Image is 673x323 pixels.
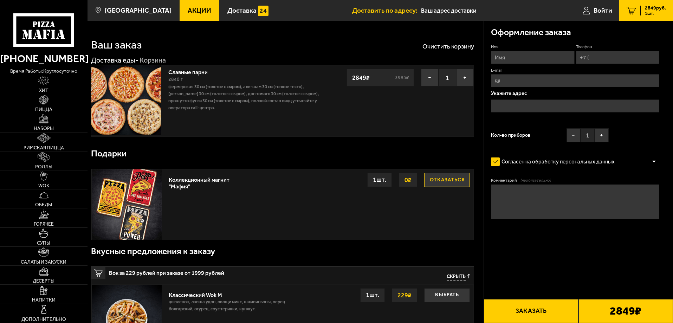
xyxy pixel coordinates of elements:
[140,56,166,65] div: Корзина
[576,44,659,50] label: Телефон
[91,169,474,239] a: Коллекционный магнит "Мафия"Отказаться0₽1шт.
[595,128,609,142] button: +
[491,67,659,73] label: E-mail
[168,83,324,111] p: Фермерская 30 см (толстое с сыром), Аль-Шам 30 см (тонкое тесто), [PERSON_NAME] 30 см (толстое с ...
[91,247,215,256] h3: Вкусные предложения к заказу
[38,183,49,188] span: WOK
[91,39,142,51] h1: Ваш заказ
[422,43,474,50] button: Очистить корзину
[491,44,574,50] label: Имя
[576,51,659,64] input: +7 (
[645,11,666,15] span: 1 шт.
[21,260,66,265] span: Салаты и закуски
[33,279,54,284] span: Десерты
[394,75,410,80] s: 3985 ₽
[491,51,574,64] input: Имя
[105,7,172,14] span: [GEOGRAPHIC_DATA]
[484,299,578,323] button: Заказать
[168,76,183,82] span: 2840 г
[424,173,470,187] button: Отказаться
[188,7,211,14] span: Акции
[34,222,54,227] span: Горячее
[169,288,290,298] div: Классический Wok M
[610,305,641,317] b: 2849 ₽
[594,7,612,14] span: Войти
[32,298,56,303] span: Напитки
[24,146,64,150] span: Римская пицца
[227,7,257,14] span: Доставка
[645,6,666,11] span: 2849 руб.
[37,241,50,246] span: Супы
[491,133,530,138] span: Кол-во приборов
[421,4,556,17] input: Ваш адрес доставки
[491,74,659,87] input: @
[258,6,268,16] img: 15daf4d41897b9f0e9f617042186c801.svg
[169,173,234,190] div: Коллекционный магнит "Мафия"
[567,128,581,142] button: −
[421,69,439,86] button: −
[520,177,551,183] span: (необязательно)
[39,88,48,93] span: Хит
[168,67,215,76] a: Славные парни
[491,177,659,183] label: Комментарий
[367,173,392,187] div: 1 шт.
[109,267,338,276] span: Вок за 229 рублей при заказе от 1999 рублей
[35,107,52,112] span: Пицца
[447,274,466,280] span: Скрыть
[491,155,622,169] label: Согласен на обработку персональных данных
[403,173,413,187] strong: 0 ₽
[456,69,474,86] button: +
[439,69,456,86] span: 1
[34,126,54,131] span: Наборы
[35,202,52,207] span: Обеды
[91,149,127,158] h3: Подарки
[350,71,371,84] strong: 2849 ₽
[352,7,421,14] span: Доставить по адресу:
[360,288,385,302] div: 1 шт.
[91,56,138,64] a: Доставка еды-
[491,28,571,37] h3: Оформление заказа
[21,317,66,322] span: Дополнительно
[581,128,595,142] span: 1
[396,289,413,302] strong: 229 ₽
[35,164,52,169] span: Роллы
[169,298,290,316] p: цыпленок, лапша удон, овощи микс, шампиньоны, перец болгарский, огурец, соус терияки, кунжут.
[447,274,470,280] button: Скрыть
[424,288,470,302] button: Выбрать
[491,91,659,96] p: Укажите адрес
